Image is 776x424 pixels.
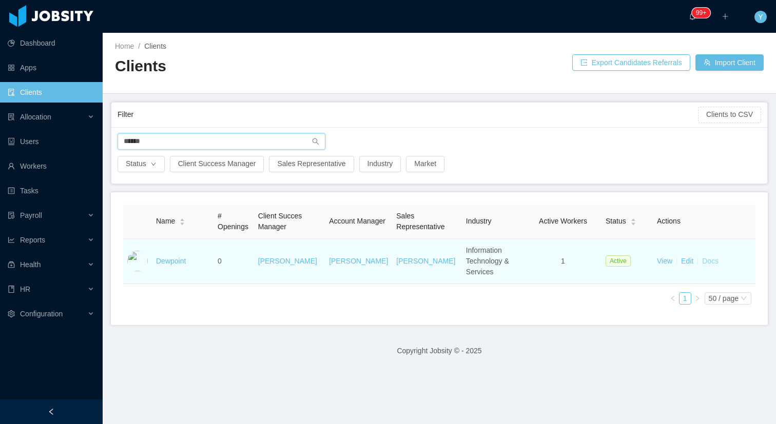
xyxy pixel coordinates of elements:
[681,257,693,265] a: Edit
[8,33,94,53] a: icon: pie-chartDashboard
[8,310,15,317] i: icon: setting
[606,216,626,227] span: Status
[8,82,94,103] a: icon: auditClients
[695,54,764,71] button: icon: usergroup-addImport Client
[8,261,15,268] i: icon: medicine-box
[180,221,185,224] i: icon: caret-down
[115,42,134,50] a: Home
[8,212,15,219] i: icon: file-protect
[170,156,264,172] button: Client Success Manager
[606,255,631,267] span: Active
[630,217,636,220] i: icon: caret-up
[657,217,681,225] span: Actions
[539,217,587,225] span: Active Workers
[709,293,739,304] div: 50 / page
[691,292,704,305] li: Next Page
[258,212,302,231] span: Client Succes Manager
[329,217,385,225] span: Account Manager
[138,42,140,50] span: /
[144,42,166,50] span: Clients
[127,251,148,271] img: 34a7d5f0-9bc5-11eb-88f3-ffbba59209f6_62ab666e6d8d4-400w.png
[20,211,42,219] span: Payroll
[692,8,710,18] sup: 456
[8,113,15,120] i: icon: solution
[630,217,636,224] div: Sort
[8,236,15,244] i: icon: line-chart
[179,217,185,224] div: Sort
[698,107,761,123] button: Clients to CSV
[8,180,94,201] a: icon: profileTasks
[118,105,698,124] div: Filter
[722,13,729,20] i: icon: plus
[8,156,94,176] a: icon: userWorkers
[218,212,248,231] span: # Openings
[670,295,676,301] i: icon: left
[466,246,509,276] span: Information Technology & Services
[312,138,319,145] i: icon: search
[180,217,185,220] i: icon: caret-up
[156,257,186,265] a: Dewpoint
[525,239,602,284] td: 1
[396,257,455,265] a: [PERSON_NAME]
[269,156,354,172] button: Sales Representative
[657,257,672,265] a: View
[329,257,388,265] a: [PERSON_NAME]
[572,54,690,71] button: icon: exportExport Candidates Referrals
[694,295,701,301] i: icon: right
[702,257,719,265] a: Docs
[8,286,15,293] i: icon: book
[20,310,63,318] span: Configuration
[258,257,317,265] a: [PERSON_NAME]
[8,57,94,78] a: icon: appstoreApps
[20,236,45,244] span: Reports
[679,292,691,305] li: 1
[214,239,254,284] td: 0
[20,285,30,293] span: HR
[118,156,165,172] button: Statusicon: down
[8,131,94,152] a: icon: robotUsers
[667,292,679,305] li: Previous Page
[359,156,401,172] button: Industry
[396,212,444,231] span: Sales Representative
[630,221,636,224] i: icon: caret-down
[741,295,747,302] i: icon: down
[156,216,175,227] span: Name
[115,56,439,77] h2: Clients
[689,13,696,20] i: icon: bell
[758,11,763,23] span: Y
[20,113,51,121] span: Allocation
[103,333,776,369] footer: Copyright Jobsity © - 2025
[466,217,492,225] span: Industry
[680,293,691,304] a: 1
[20,260,41,269] span: Health
[406,156,444,172] button: Market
